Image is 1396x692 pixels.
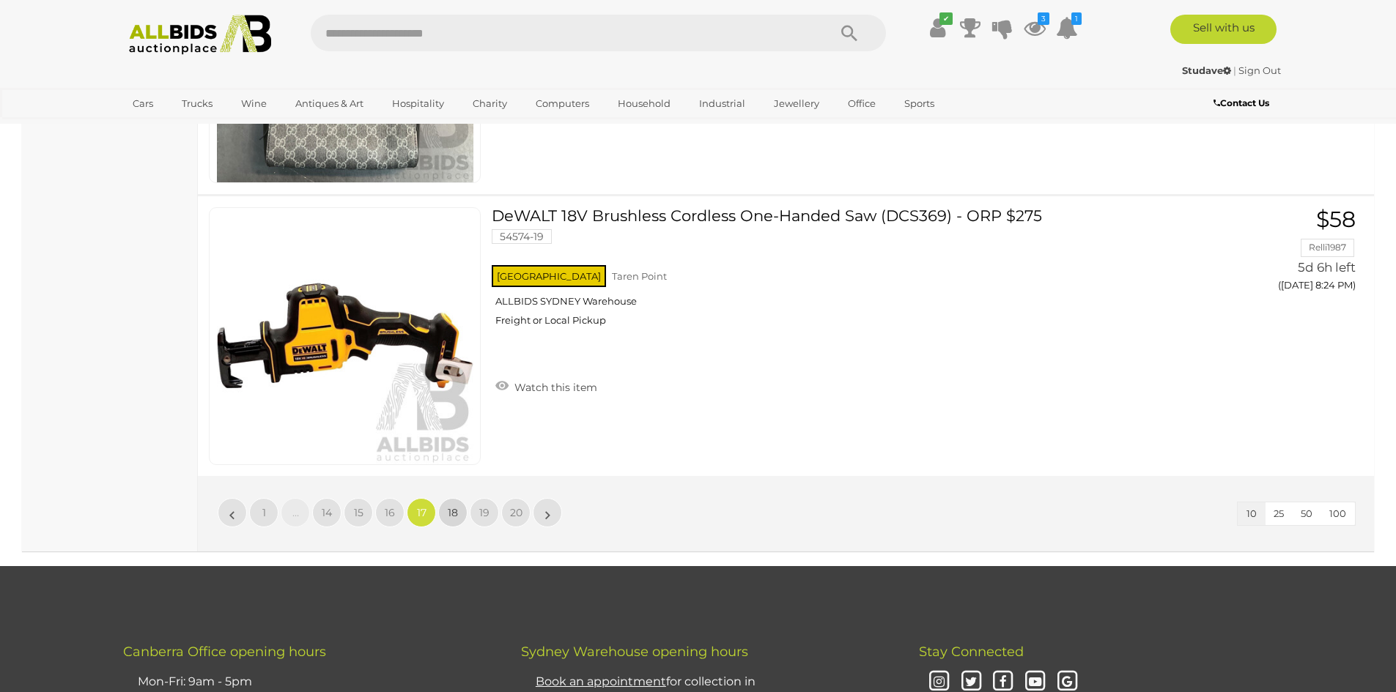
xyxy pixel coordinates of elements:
a: Studave [1182,64,1233,76]
a: Office [838,92,885,116]
span: Sydney Warehouse opening hours [521,644,748,660]
a: Hospitality [383,92,454,116]
a: Sports [895,92,944,116]
button: 25 [1265,502,1293,525]
a: Household [608,92,680,116]
a: 15 [344,498,373,527]
span: Stay Connected [919,644,1024,660]
a: ✔ [927,15,949,41]
a: [GEOGRAPHIC_DATA] [123,116,246,140]
a: 3 [1024,15,1046,41]
span: 15 [354,506,363,519]
a: Watch this item [492,375,601,397]
a: Wine [232,92,276,116]
span: 20 [510,506,522,519]
img: Allbids.com.au [121,15,280,55]
span: 1 [262,506,266,519]
span: 25 [1274,507,1284,519]
a: Charity [463,92,517,116]
button: 50 [1292,502,1321,525]
a: Industrial [690,92,755,116]
u: Book an appointment [536,674,666,688]
a: « [218,498,247,527]
span: 17 [417,506,426,519]
a: 1 [1056,15,1078,41]
span: Canberra Office opening hours [123,644,326,660]
i: ✔ [939,12,953,25]
a: … [281,498,310,527]
span: | [1233,64,1236,76]
span: 100 [1329,507,1346,519]
a: » [533,498,562,527]
a: 19 [470,498,499,527]
a: Sell with us [1170,15,1277,44]
a: 17 [407,498,436,527]
b: Contact Us [1214,97,1269,108]
span: Watch this item [511,381,597,394]
strong: Studave [1182,64,1231,76]
a: DeWALT 18V Brushless Cordless One-Handed Saw (DCS369) - ORP $275 54574-19 [GEOGRAPHIC_DATA] Taren... [503,207,1167,338]
span: 16 [385,506,395,519]
span: $58 [1316,206,1356,233]
a: Jewellery [764,92,829,116]
a: 1 [249,498,278,527]
a: 18 [438,498,468,527]
a: Computers [526,92,599,116]
button: 10 [1238,502,1266,525]
span: 19 [479,506,490,519]
button: 100 [1321,502,1355,525]
span: 18 [448,506,458,519]
a: Trucks [172,92,222,116]
a: 16 [375,498,405,527]
a: $58 Relli1987 5d 6h left ([DATE] 8:24 PM) [1189,207,1359,299]
a: Antiques & Art [286,92,373,116]
span: 50 [1301,507,1312,519]
a: Sign Out [1238,64,1281,76]
a: 14 [312,498,341,527]
img: 54574-19a.jpeg [217,208,473,464]
a: 20 [501,498,531,527]
i: 1 [1071,12,1082,25]
a: Contact Us [1214,95,1273,111]
button: Search [813,15,886,51]
span: 10 [1247,507,1257,519]
i: 3 [1038,12,1049,25]
a: Cars [123,92,163,116]
span: 14 [322,506,332,519]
